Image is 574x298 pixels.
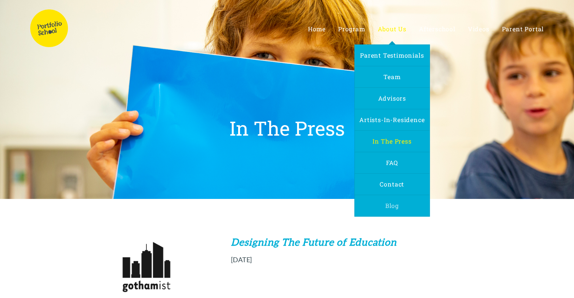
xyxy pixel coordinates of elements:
[379,66,405,87] a: Team
[360,51,424,59] span: Parent Testimonials
[381,152,402,173] a: FAQ
[359,116,425,124] span: Artists-In-Residence
[308,25,326,32] a: Home
[368,131,416,152] a: In the Press
[229,118,345,138] h1: In the Press
[383,73,400,81] span: Team
[372,137,412,145] span: In the Press
[377,25,406,33] span: About Us
[468,25,489,33] span: Videos
[30,9,68,47] img: Portfolio School
[385,202,399,209] span: Blog
[381,195,403,216] a: Blog
[502,25,544,33] span: Parent Portal
[106,237,187,297] img: Gothamist logo.png
[419,25,456,33] span: Afterschool
[375,174,409,195] a: Contact
[380,180,404,188] span: Contact
[355,45,428,66] a: Parent Testimonials
[308,25,326,33] span: Home
[468,25,489,32] a: Videos
[378,94,406,102] span: Advisors
[338,25,365,33] span: Program
[419,25,456,32] a: Afterschool
[231,254,468,265] p: [DATE]
[231,236,397,248] a: Designing The Future of Education
[386,159,398,167] span: FAQ
[373,88,410,109] a: Advisors
[502,25,544,32] a: Parent Portal
[355,109,429,130] a: Artists-In-Residence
